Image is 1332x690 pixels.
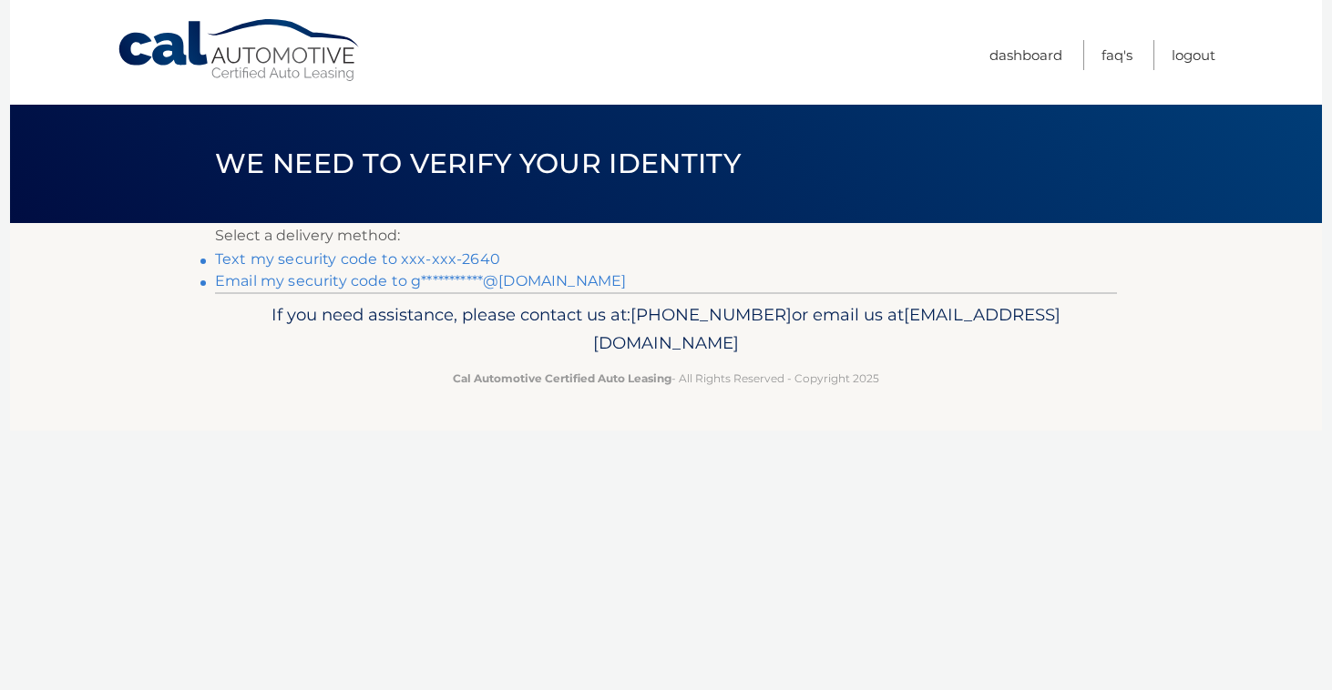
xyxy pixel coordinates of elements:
p: - All Rights Reserved - Copyright 2025 [227,369,1105,388]
a: Text my security code to xxx-xxx-2640 [215,250,500,268]
p: If you need assistance, please contact us at: or email us at [227,300,1105,359]
a: Dashboard [989,40,1062,70]
p: Select a delivery method: [215,223,1117,249]
span: [PHONE_NUMBER] [630,304,792,325]
span: We need to verify your identity [215,147,741,180]
a: Logout [1172,40,1215,70]
a: Cal Automotive [117,18,363,83]
strong: Cal Automotive Certified Auto Leasing [453,371,671,385]
a: FAQ's [1101,40,1132,70]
